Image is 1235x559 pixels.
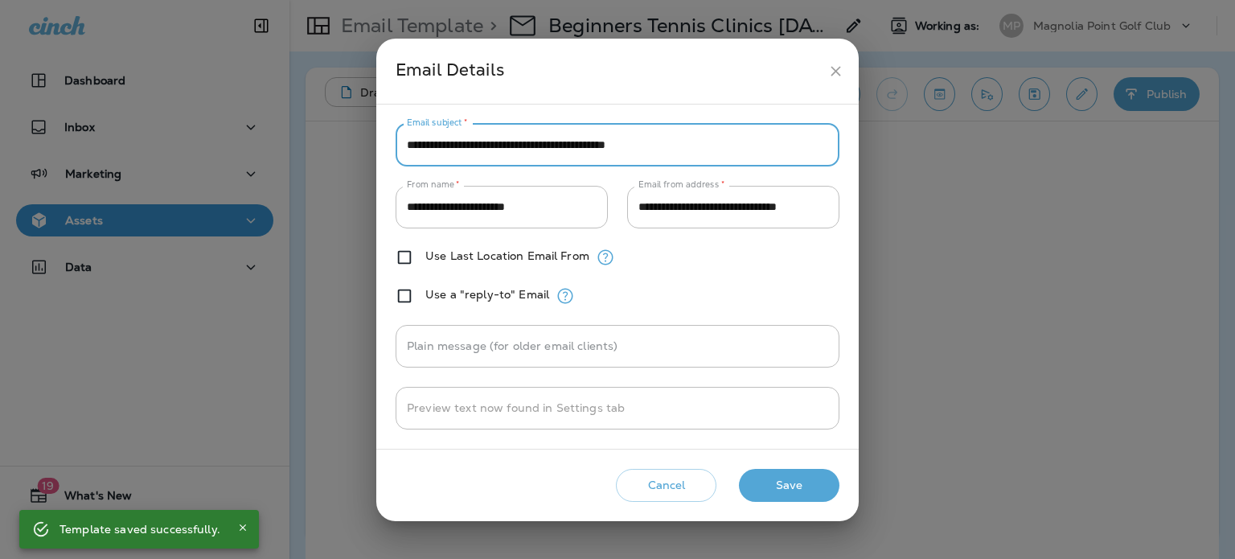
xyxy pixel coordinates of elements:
label: From name [407,179,460,191]
label: Email from address [638,179,724,191]
label: Use a "reply-to" Email [425,288,549,301]
div: Template saved successfully. [59,515,220,544]
label: Use Last Location Email From [425,249,589,262]
button: Cancel [616,469,716,502]
button: close [821,56,851,86]
label: Email subject [407,117,468,129]
button: Close [233,518,252,537]
button: Save [739,469,839,502]
div: Email Details [396,56,821,86]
